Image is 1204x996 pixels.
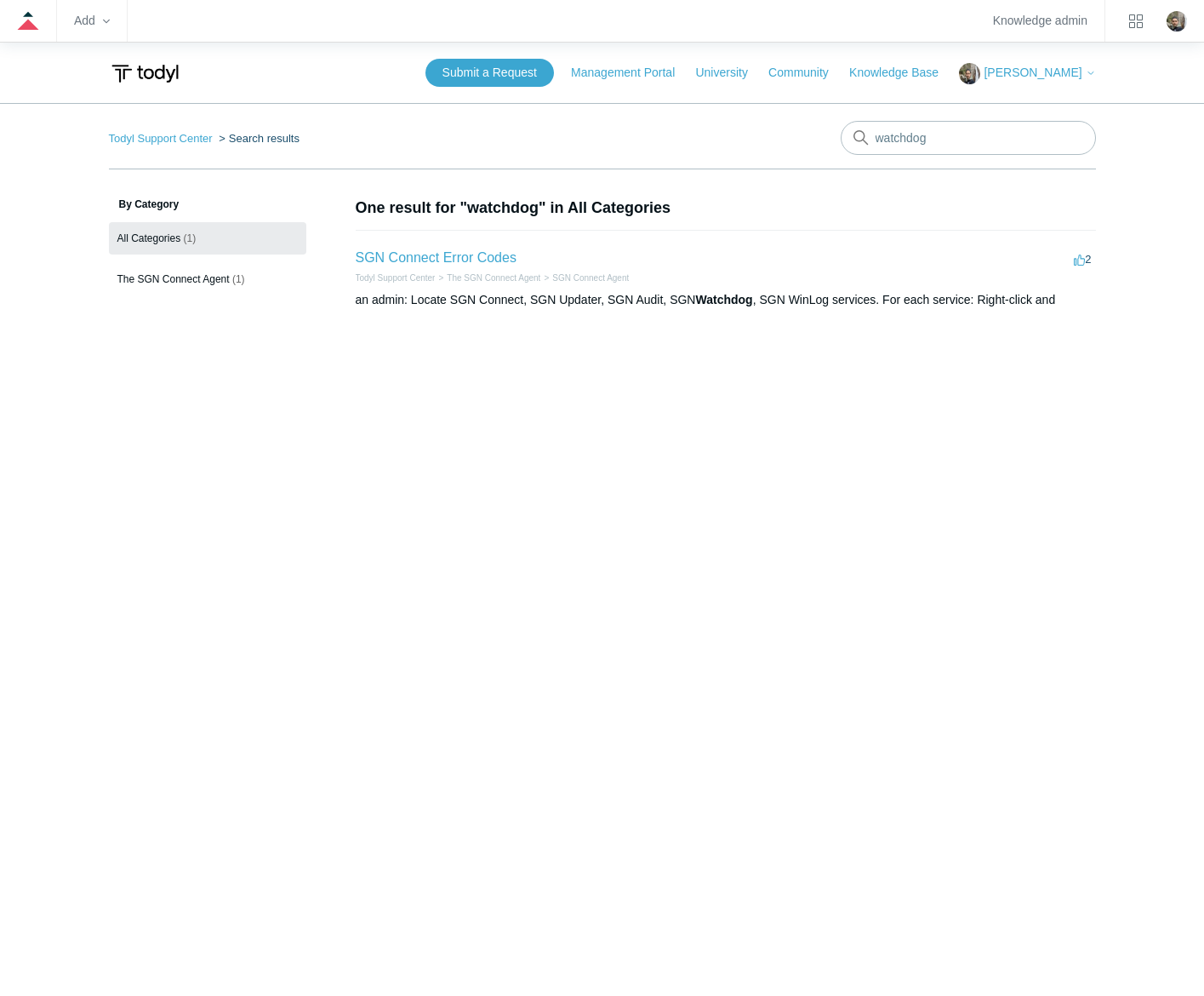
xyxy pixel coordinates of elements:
zd-hc-trigger: Click your profile icon to open the profile menu [1167,11,1187,31]
a: The SGN Connect Agent [447,273,540,283]
em: Watchdog [695,293,752,306]
a: Knowledge Base [849,64,956,82]
zd-hc-trigger: Add [74,16,110,26]
span: (1) [232,273,245,285]
span: 2 [1074,253,1091,266]
h1: One result for "watchdog" in All Categories [356,197,1096,220]
span: The SGN Connect Agent [117,273,230,285]
li: Search results [215,132,300,145]
span: All Categories [117,232,181,244]
li: Todyl Support Center [109,132,216,145]
a: Management Portal [571,64,692,82]
a: The SGN Connect Agent (1) [109,263,306,295]
a: All Categories (1) [109,222,306,255]
a: Community [768,64,846,82]
div: an admin: Locate SGN Connect, SGN Updater, SGN Audit, SGN , SGN WinLog services. For each service... [356,291,1096,309]
a: SGN Connect Error Codes [356,250,516,265]
button: [PERSON_NAME] [959,63,1095,84]
h3: By Category [109,197,306,212]
li: Todyl Support Center [356,272,436,284]
a: Submit a Request [425,59,554,87]
a: Knowledge admin [993,16,1087,26]
li: The SGN Connect Agent [435,272,540,284]
a: Todyl Support Center [109,132,213,145]
span: (1) [184,232,197,244]
li: SGN Connect Agent [540,272,629,284]
a: University [695,64,764,82]
a: Todyl Support Center [356,273,436,283]
input: Search [841,121,1096,155]
img: Todyl Support Center Help Center home page [109,58,181,89]
span: [PERSON_NAME] [984,66,1081,79]
a: SGN Connect Agent [552,273,629,283]
img: user avatar [1167,11,1187,31]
